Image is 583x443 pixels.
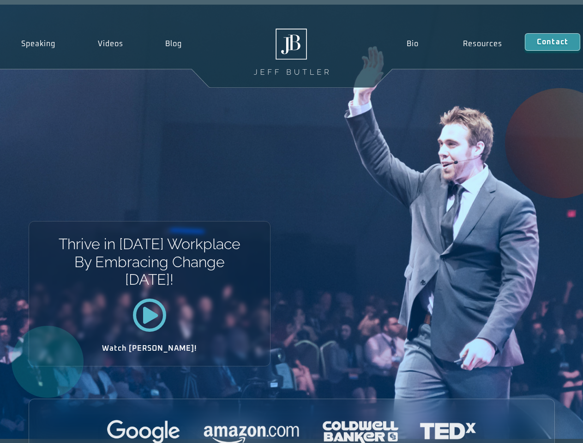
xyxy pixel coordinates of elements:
[525,33,580,51] a: Contact
[144,33,203,54] a: Blog
[77,33,144,54] a: Videos
[58,235,241,288] h1: Thrive in [DATE] Workplace By Embracing Change [DATE]!
[384,33,524,54] nav: Menu
[441,33,525,54] a: Resources
[537,38,568,46] span: Contact
[384,33,441,54] a: Bio
[61,345,238,352] h2: Watch [PERSON_NAME]!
